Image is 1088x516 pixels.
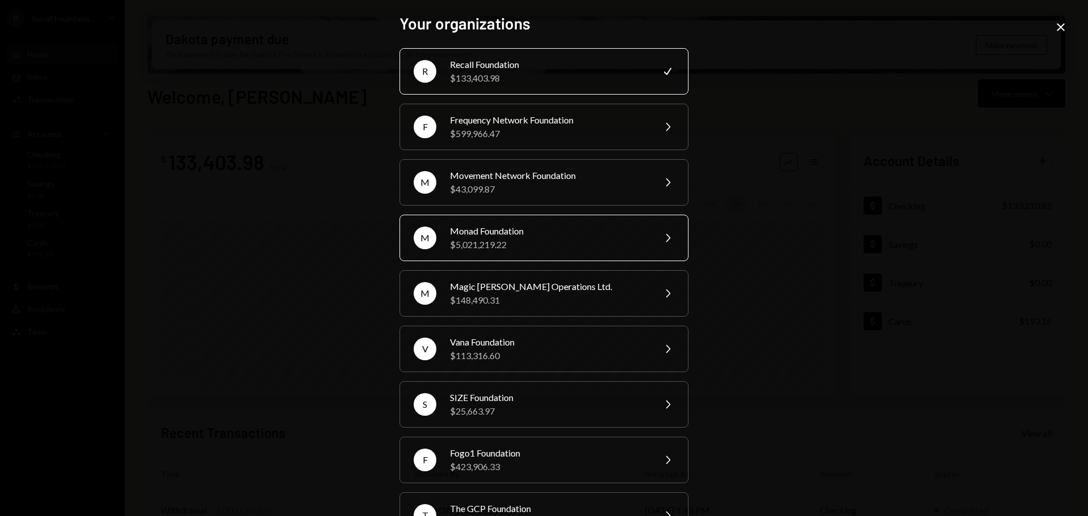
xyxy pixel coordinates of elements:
[399,381,688,428] button: SSIZE Foundation$25,663.97
[414,227,436,249] div: M
[450,391,647,404] div: SIZE Foundation
[450,502,647,515] div: The GCP Foundation
[414,393,436,416] div: S
[414,60,436,83] div: R
[450,238,647,251] div: $5,021,219.22
[450,280,647,293] div: Magic [PERSON_NAME] Operations Ltd.
[450,224,647,238] div: Monad Foundation
[414,171,436,194] div: M
[399,270,688,317] button: MMagic [PERSON_NAME] Operations Ltd.$148,490.31
[450,446,647,460] div: Fogo1 Foundation
[399,12,688,35] h2: Your organizations
[399,159,688,206] button: MMovement Network Foundation$43,099.87
[399,104,688,150] button: FFrequency Network Foundation$599,966.47
[450,335,647,349] div: Vana Foundation
[414,282,436,305] div: M
[450,113,647,127] div: Frequency Network Foundation
[414,449,436,471] div: F
[450,58,647,71] div: Recall Foundation
[450,349,647,363] div: $113,316.60
[399,48,688,95] button: RRecall Foundation$133,403.98
[399,326,688,372] button: VVana Foundation$113,316.60
[414,338,436,360] div: V
[399,437,688,483] button: FFogo1 Foundation$423,906.33
[450,182,647,196] div: $43,099.87
[450,71,647,85] div: $133,403.98
[450,127,647,140] div: $599,966.47
[450,293,647,307] div: $148,490.31
[450,404,647,418] div: $25,663.97
[399,215,688,261] button: MMonad Foundation$5,021,219.22
[414,116,436,138] div: F
[450,169,647,182] div: Movement Network Foundation
[450,460,647,474] div: $423,906.33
